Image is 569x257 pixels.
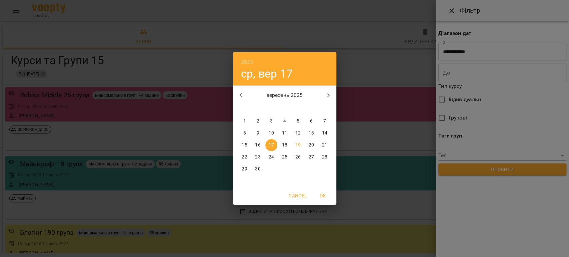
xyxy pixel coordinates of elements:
span: пт [292,105,304,112]
button: 1 [239,115,251,127]
span: нд [319,105,331,112]
p: 3 [270,118,272,125]
p: 15 [242,142,247,148]
button: 4 [279,115,291,127]
span: Cancel [289,192,307,200]
button: 19 [292,139,304,151]
span: сб [305,105,317,112]
button: 25 [279,151,291,163]
button: 8 [239,127,251,139]
button: 5 [292,115,304,127]
button: 13 [305,127,317,139]
p: 13 [308,130,314,136]
button: OK [312,190,334,202]
button: Cancel [286,190,309,202]
button: 26 [292,151,304,163]
p: 21 [322,142,327,148]
button: 30 [252,163,264,175]
p: 19 [295,142,300,148]
button: 18 [279,139,291,151]
button: 27 [305,151,317,163]
span: OK [315,192,331,200]
button: 3 [265,115,277,127]
p: 11 [282,130,287,136]
p: 20 [308,142,314,148]
button: 29 [239,163,251,175]
button: 14 [319,127,331,139]
button: 21 [319,139,331,151]
button: 20 [305,139,317,151]
p: 16 [255,142,260,148]
p: 10 [268,130,274,136]
button: 7 [319,115,331,127]
p: 6 [310,118,312,125]
p: 25 [282,154,287,160]
span: ср [265,105,277,112]
p: 17 [268,142,274,148]
button: 6 [305,115,317,127]
p: 26 [295,154,300,160]
p: 1 [243,118,246,125]
p: вересень 2025 [249,91,320,99]
p: 28 [322,154,327,160]
button: 24 [265,151,277,163]
button: 10 [265,127,277,139]
p: 27 [308,154,314,160]
p: 22 [242,154,247,160]
button: 11 [279,127,291,139]
p: 29 [242,166,247,172]
button: 22 [239,151,251,163]
p: 4 [283,118,286,125]
button: 9 [252,127,264,139]
p: 23 [255,154,260,160]
button: 16 [252,139,264,151]
p: 5 [296,118,299,125]
button: 12 [292,127,304,139]
button: 23 [252,151,264,163]
button: ср, вер 17 [241,67,293,81]
p: 7 [323,118,326,125]
p: 9 [256,130,259,136]
p: 8 [243,130,246,136]
p: 30 [255,166,260,172]
p: 14 [322,130,327,136]
p: 18 [282,142,287,148]
span: вт [252,105,264,112]
p: 24 [268,154,274,160]
span: чт [279,105,291,112]
button: 15 [239,139,251,151]
span: пн [239,105,251,112]
p: 2 [256,118,259,125]
p: 12 [295,130,300,136]
button: 2025 [241,58,253,67]
button: 17 [265,139,277,151]
button: 2 [252,115,264,127]
button: 28 [319,151,331,163]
